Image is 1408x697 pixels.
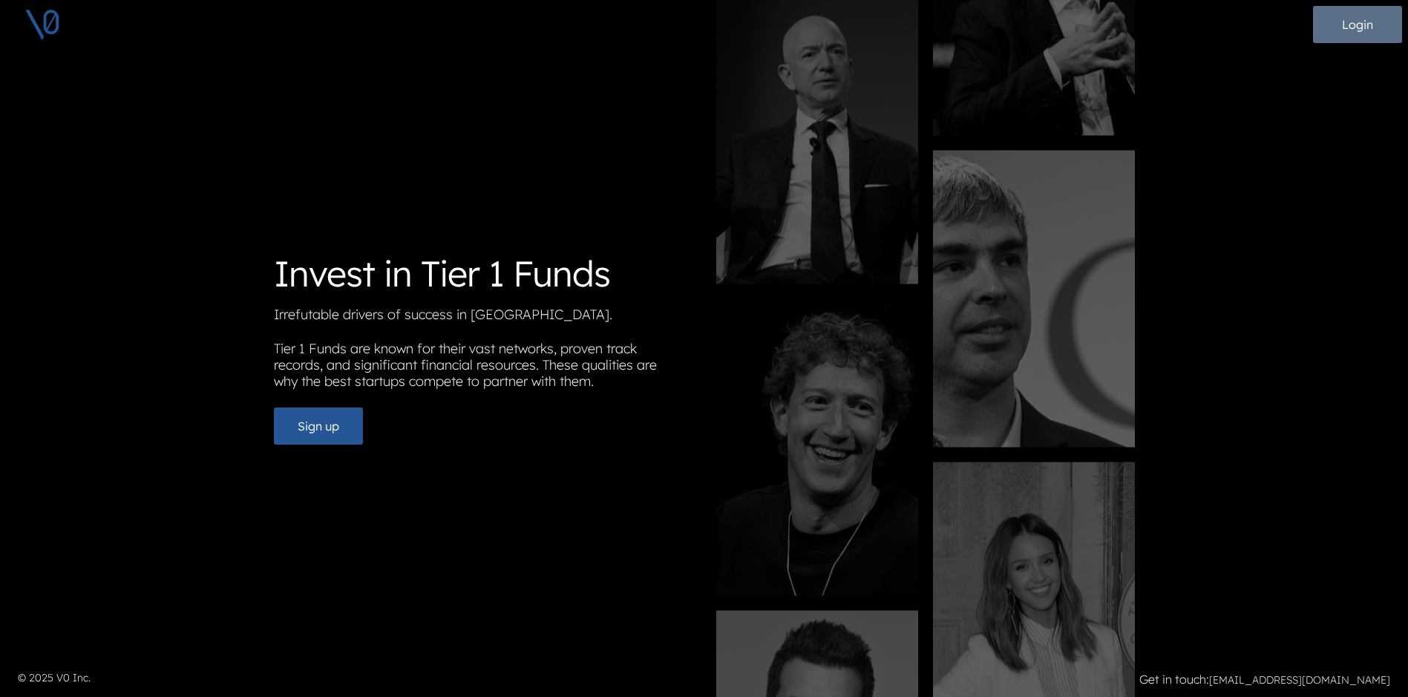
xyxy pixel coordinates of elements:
[18,670,695,686] p: © 2025 V0 Inc.
[1313,6,1402,43] button: Login
[274,408,363,445] button: Sign up
[274,252,692,295] h1: Invest in Tier 1 Funds
[274,307,692,329] p: Irrefutable drivers of success in [GEOGRAPHIC_DATA].
[274,341,692,396] p: Tier 1 Funds are known for their vast networks, proven track records, and significant financial r...
[1139,672,1209,687] strong: Get in touch:
[1209,673,1390,687] a: [EMAIL_ADDRESS][DOMAIN_NAME]
[24,6,61,43] img: V0 logo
